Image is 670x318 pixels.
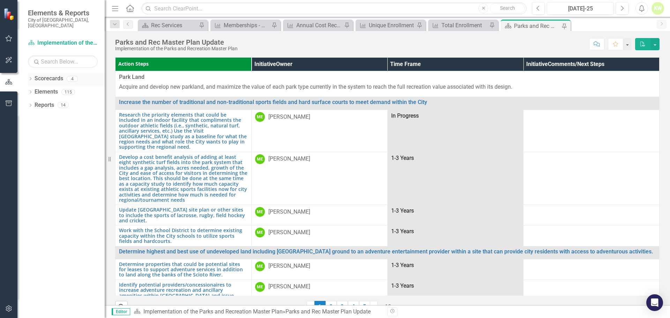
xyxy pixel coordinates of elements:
div: Memberships - Outdoor Pools [224,21,270,30]
a: Determine properties that could be potential sites for leases to support adventure services in ad... [119,261,248,278]
a: Identify potential providers/concessionaires to increase adventure recreation and ancillary ameni... [119,282,248,304]
div: ME [255,282,265,292]
td: Double-Click to Edit [116,71,660,97]
span: ‹ [310,303,312,310]
td: Double-Click to Edit [387,110,523,152]
div: Parks and Rec Master Plan Update [115,38,238,46]
div: Parks and Rec Master Plan Update [514,22,560,30]
td: Double-Click to Edit Right Click for Context Menu [116,110,252,152]
a: Develop a cost benefit analysis of adding at least eight synthetic turf fields into the park syst... [119,154,248,203]
span: › [373,303,375,310]
a: Annual Cost Recovery [285,21,342,30]
span: 1-3 Years [391,155,414,161]
div: [PERSON_NAME] [268,229,310,237]
p: Acquire and develop new parkland, and maximize the value of each park type currently in the syste... [119,83,656,91]
span: 1 [314,301,326,313]
td: Double-Click to Edit [387,152,523,205]
td: Double-Click to Edit [251,110,387,152]
td: Double-Click to Edit [251,280,387,306]
div: Rec Services [151,21,197,30]
div: 14 [58,102,69,108]
div: Unique Enrollment [369,21,415,30]
span: 1-3 Years [391,207,414,214]
td: Double-Click to Edit [387,280,523,306]
a: Determine highest and best use of undeveloped land including [GEOGRAPHIC_DATA] ground to an adven... [119,249,656,255]
span: Elements & Reports [28,9,98,17]
div: ME [255,207,265,217]
td: Double-Click to Edit Right Click for Context Menu [116,280,252,306]
a: Scorecards [35,75,63,83]
div: » [134,308,382,316]
div: Annual Cost Recovery [296,21,342,30]
a: Research the priority elements that could be included in an indoor facility that compliments the ... [119,112,248,150]
td: Double-Click to Edit [523,152,660,205]
span: 1-3 Years [391,262,414,268]
td: Double-Click to Edit [251,259,387,280]
button: KW [652,2,664,15]
td: Double-Click to Edit Right Click for Context Menu [116,246,660,259]
a: 4 [348,301,359,313]
td: Double-Click to Edit [523,259,660,280]
img: ClearPoint Strategy [3,8,16,20]
td: Double-Click to Edit [251,152,387,205]
a: Total Enrollment [430,21,487,30]
input: Search ClearPoint... [141,2,527,15]
td: Double-Click to Edit [523,280,660,306]
input: Search Below... [28,56,98,68]
a: Rec Services [140,21,197,30]
span: In Progress [391,112,419,119]
div: [DATE]-25 [549,5,611,13]
td: Double-Click to Edit Right Click for Context Menu [116,97,660,110]
td: Double-Click to Edit [387,259,523,280]
td: Double-Click to Edit Right Click for Context Menu [116,205,252,225]
div: 4 [67,76,78,82]
span: Park Land [119,73,656,81]
td: Double-Click to Edit [251,205,387,225]
a: Increase the number of traditional and non-traditional sports fields and hard surface courts to m... [119,99,656,105]
div: [PERSON_NAME] [268,283,310,291]
td: Double-Click to Edit Right Click for Context Menu [116,152,252,205]
div: Parks and Rec Master Plan Update [285,308,371,315]
a: 3 [337,301,348,313]
a: 2 [326,301,337,313]
a: Implementation of the Parks and Recreation Master Plan [28,39,98,47]
a: Unique Enrollment [357,21,415,30]
div: Total Enrollment [441,21,487,30]
td: Double-Click to Edit [387,205,523,225]
td: Double-Click to Edit [523,225,660,246]
span: Editor [112,308,130,315]
div: [PERSON_NAME] [268,113,310,121]
div: ME [255,228,265,237]
a: Reports [35,101,54,109]
div: ME [255,112,265,122]
a: Implementation of the Parks and Recreation Master Plan [143,308,283,315]
span: Search [500,5,515,11]
td: Double-Click to Edit Right Click for Context Menu [116,225,252,246]
div: ME [255,261,265,271]
a: Memberships - Outdoor Pools [212,21,270,30]
a: 5 [359,301,370,313]
div: Open Intercom Messenger [646,294,663,311]
div: 115 [61,89,75,95]
td: Double-Click to Edit Right Click for Context Menu [116,259,252,280]
a: Elements [35,88,58,96]
div: Implementation of the Parks and Recreation Master Plan [115,46,238,51]
div: ME [255,154,265,164]
td: Double-Click to Edit [523,205,660,225]
div: [PERSON_NAME] [268,262,310,270]
button: [DATE]-25 [547,2,614,15]
td: Double-Click to Edit [251,225,387,246]
td: Double-Click to Edit [523,110,660,152]
div: [PERSON_NAME] [268,155,310,163]
a: Work with the School District to determine existing capacity within the City schools to utilize s... [119,228,248,244]
div: [PERSON_NAME] [268,208,310,216]
span: 1-3 Years [391,282,414,289]
td: Double-Click to Edit [387,225,523,246]
a: Update [GEOGRAPHIC_DATA] site plan or other sites to include the sports of lacrosse, rugby, field... [119,207,248,223]
small: City of [GEOGRAPHIC_DATA], [GEOGRAPHIC_DATA] [28,17,98,29]
button: Search [490,3,525,13]
span: 1-3 Years [391,228,414,235]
